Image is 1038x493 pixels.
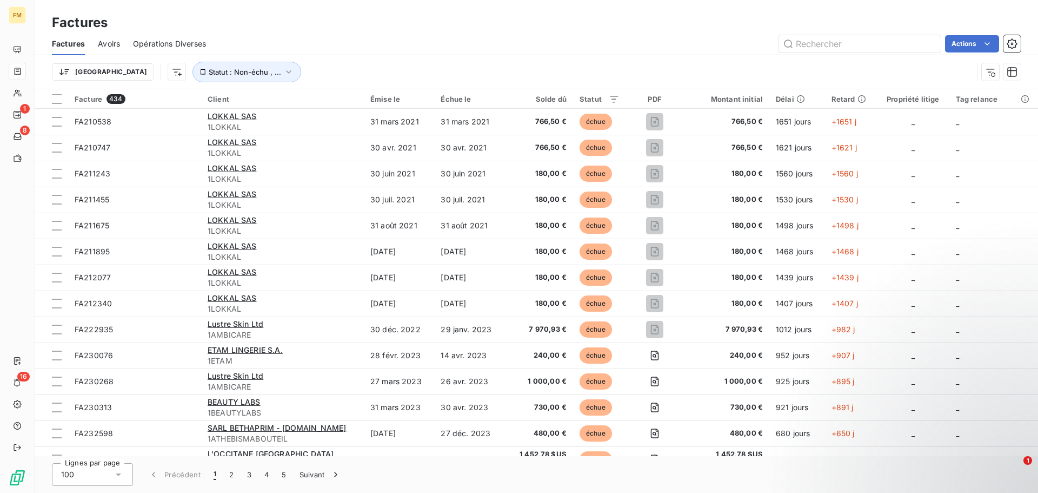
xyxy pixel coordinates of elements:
[911,169,915,178] span: _
[52,13,108,32] h3: Factures
[956,299,959,308] span: _
[690,142,763,153] span: 766,50 €
[208,293,257,303] span: LOKKAL SAS
[208,137,257,147] span: LOKKAL SAS
[883,95,942,103] div: Propriété litige
[75,95,102,103] span: Facture
[1023,456,1032,465] span: 1
[75,195,109,204] span: FA211455
[690,350,763,361] span: 240,00 €
[956,221,959,230] span: _
[822,388,1038,464] iframe: Intercom notifications message
[956,117,959,126] span: _
[690,272,763,283] span: 180,00 €
[75,299,112,308] span: FA212340
[434,343,505,369] td: 14 avr. 2023
[208,215,257,225] span: LOKKAL SAS
[434,317,505,343] td: 29 janv. 2023
[75,169,110,178] span: FA211243
[769,291,825,317] td: 1407 jours
[75,325,113,334] span: FA222935
[9,469,26,487] img: Logo LeanPay
[9,6,26,24] div: FM
[580,218,612,234] span: échue
[831,351,855,360] span: +907 j
[434,446,505,472] td: 14 févr. 2024
[75,247,110,256] span: FA211895
[208,356,357,366] span: 1ETAM
[512,95,567,103] div: Solde dû
[769,109,825,135] td: 1651 jours
[831,221,859,230] span: +1498 j
[911,221,915,230] span: _
[364,291,434,317] td: [DATE]
[580,140,612,156] span: échue
[956,273,959,282] span: _
[769,317,825,343] td: 1012 jours
[434,265,505,291] td: [DATE]
[690,298,763,309] span: 180,00 €
[434,135,505,161] td: 30 avr. 2021
[434,369,505,395] td: 26 avr. 2023
[911,273,915,282] span: _
[580,166,612,182] span: échue
[208,241,257,251] span: LOKKAL SAS
[293,463,348,486] button: Suivant
[911,325,915,334] span: _
[441,95,499,103] div: Échue le
[690,116,763,127] span: 766,50 €
[364,420,434,446] td: [DATE]
[75,117,111,126] span: FA210538
[434,161,505,187] td: 30 juin 2021
[580,114,612,130] span: échue
[911,377,915,386] span: _
[17,372,30,382] span: 16
[208,345,283,354] span: ETAM LINGERIE S.A.
[690,428,763,439] span: 480,00 €
[364,395,434,420] td: 31 mars 2023
[956,169,959,178] span: _
[208,226,357,236] span: 1LOKKAL
[434,291,505,317] td: [DATE]
[75,221,109,230] span: FA211675
[580,295,612,312] span: échue
[241,463,258,486] button: 3
[580,95,620,103] div: Statut
[52,38,85,49] span: Factures
[956,377,959,386] span: _
[690,324,763,335] span: 7 970,93 €
[364,317,434,343] td: 30 déc. 2022
[75,455,112,464] span: FA232774
[580,373,612,390] span: échue
[20,126,30,135] span: 8
[512,428,567,439] span: 480,00 €
[434,213,505,239] td: 31 août 2021
[580,269,612,286] span: échue
[208,371,263,380] span: Lustre Skin Ltd
[364,187,434,213] td: 30 juil. 2021
[769,369,825,395] td: 925 jours
[831,117,856,126] span: +1651 j
[831,299,858,308] span: +1407 j
[580,347,612,364] span: échue
[831,169,858,178] span: +1560 j
[512,194,567,205] span: 180,00 €
[911,351,915,360] span: _
[956,325,959,334] span: _
[208,397,261,406] span: BEAUTY LABS
[208,267,257,277] span: LOKKAL SAS
[107,94,125,104] span: 434
[690,246,763,257] span: 180,00 €
[98,38,120,49] span: Avoirs
[831,247,859,256] span: +1468 j
[769,213,825,239] td: 1498 jours
[956,195,959,204] span: _
[434,109,505,135] td: 31 mars 2021
[580,244,612,260] span: échue
[945,35,999,52] button: Actions
[208,174,357,185] span: 1LOKKAL
[512,324,567,335] span: 7 970,93 €
[208,148,357,159] span: 1LOKKAL
[209,68,281,76] span: Statut : Non-échu , ...
[364,213,434,239] td: 31 août 2021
